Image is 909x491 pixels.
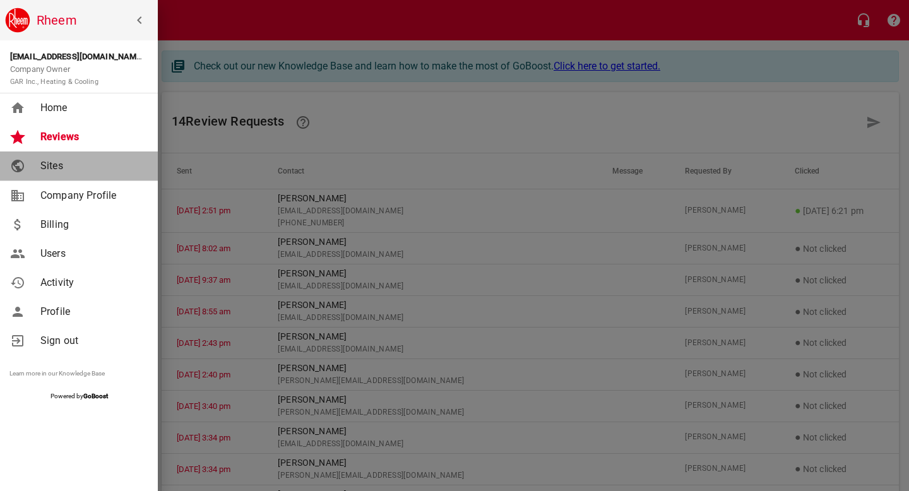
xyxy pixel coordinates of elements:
img: rheem.png [5,8,30,33]
small: GAR Inc., Heating & Cooling [10,78,98,86]
span: Reviews [40,129,143,145]
span: Sign out [40,333,143,348]
span: Company Owner [10,64,98,86]
span: Billing [40,217,143,232]
span: Company Profile [40,188,143,203]
span: Users [40,246,143,261]
strong: GoBoost [83,393,108,399]
span: Home [40,100,143,115]
a: Learn more in our Knowledge Base [9,370,105,377]
span: Powered by [50,393,108,399]
h6: Rheem [37,10,153,30]
span: Profile [40,304,143,319]
span: Activity [40,275,143,290]
span: Sites [40,158,143,174]
strong: [EMAIL_ADDRESS][DOMAIN_NAME] [10,52,143,61]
